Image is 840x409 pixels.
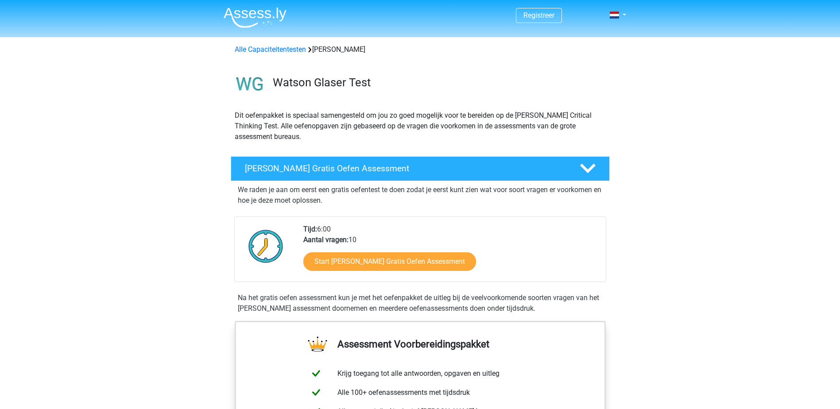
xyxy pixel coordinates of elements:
[303,225,317,233] b: Tijd:
[303,252,476,271] a: Start [PERSON_NAME] Gratis Oefen Assessment
[303,235,348,244] b: Aantal vragen:
[238,185,603,206] p: We raden je aan om eerst een gratis oefentest te doen zodat je eerst kunt zien wat voor soort vra...
[523,11,554,19] a: Registreer
[224,7,286,28] img: Assessly
[231,44,609,55] div: [PERSON_NAME]
[235,45,306,54] a: Alle Capaciteitentesten
[234,293,606,314] div: Na het gratis oefen assessment kun je met het oefenpakket de uitleg bij de veelvoorkomende soorte...
[245,163,565,174] h4: [PERSON_NAME] Gratis Oefen Assessment
[235,110,606,142] p: Dit oefenpakket is speciaal samengesteld om jou zo goed mogelijk voor te bereiden op de [PERSON_N...
[227,156,613,181] a: [PERSON_NAME] Gratis Oefen Assessment
[273,76,603,89] h3: Watson Glaser Test
[231,66,269,103] img: watson glaser
[297,224,605,282] div: 6:00 10
[244,224,288,268] img: Klok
